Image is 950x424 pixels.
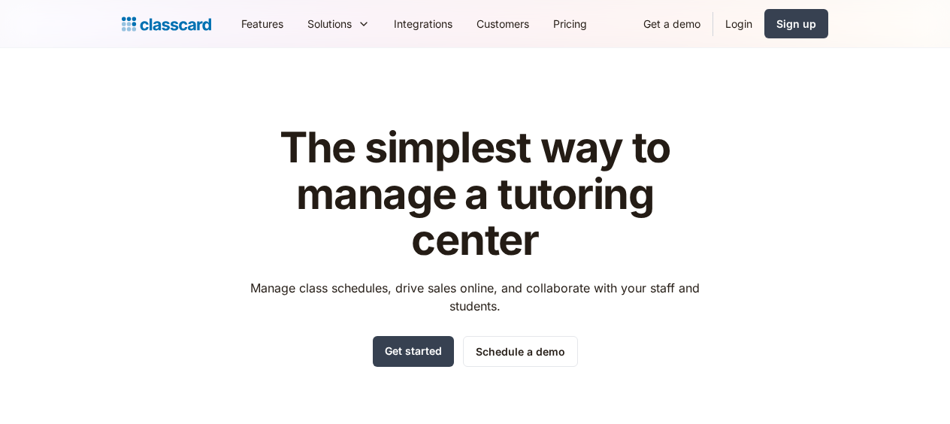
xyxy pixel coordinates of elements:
[776,16,816,32] div: Sign up
[237,279,714,315] p: Manage class schedules, drive sales online, and collaborate with your staff and students.
[229,7,295,41] a: Features
[237,125,714,264] h1: The simplest way to manage a tutoring center
[307,16,352,32] div: Solutions
[764,9,828,38] a: Sign up
[382,7,464,41] a: Integrations
[713,7,764,41] a: Login
[463,336,578,367] a: Schedule a demo
[295,7,382,41] div: Solutions
[122,14,211,35] a: home
[464,7,541,41] a: Customers
[541,7,599,41] a: Pricing
[373,336,454,367] a: Get started
[631,7,712,41] a: Get a demo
